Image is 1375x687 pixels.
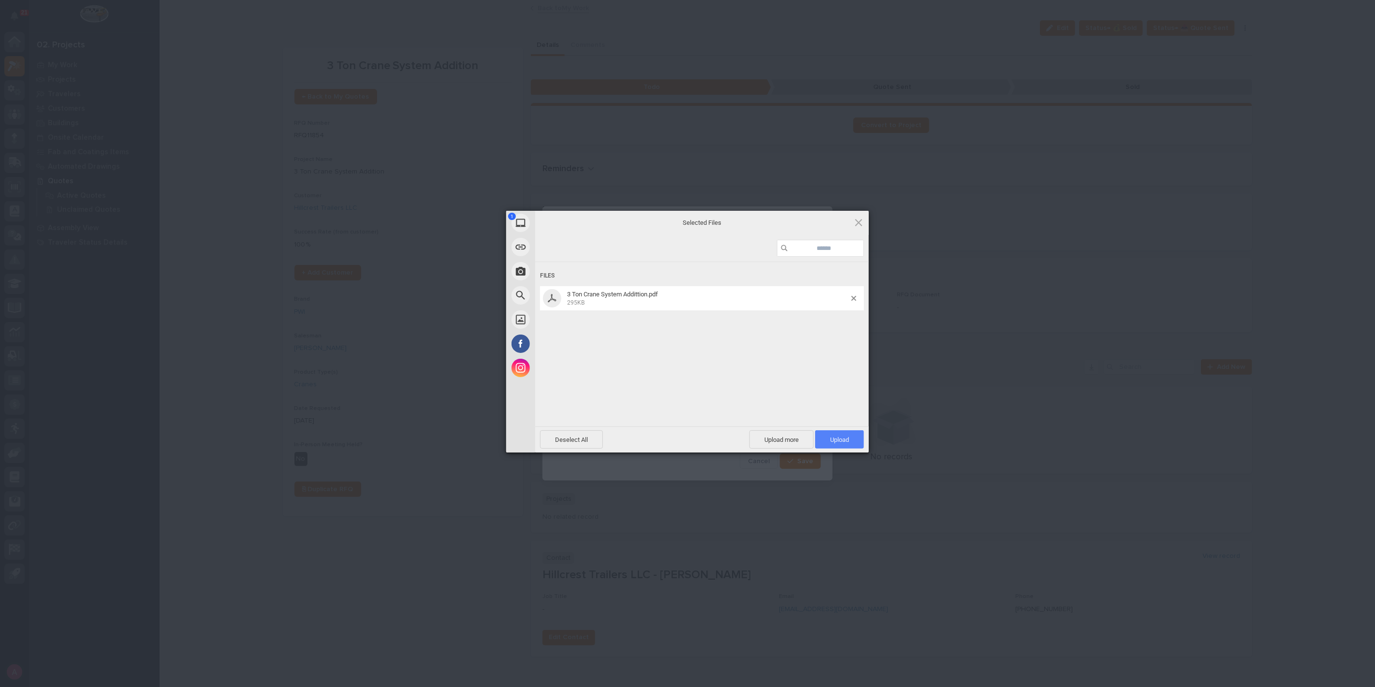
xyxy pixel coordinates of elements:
[853,217,864,228] span: Click here or hit ESC to close picker
[506,332,622,356] div: Facebook
[567,291,658,298] span: 3 Ton Crane System Addittion.pdf
[506,307,622,332] div: Unsplash
[749,430,814,449] span: Upload more
[605,218,799,227] span: Selected Files
[506,259,622,283] div: Take Photo
[540,267,864,285] div: Files
[506,235,622,259] div: Link (URL)
[815,430,864,449] span: Upload
[506,211,622,235] div: My Device
[540,430,603,449] span: Deselect All
[830,436,849,443] span: Upload
[508,213,516,220] span: 1
[506,283,622,307] div: Web Search
[564,291,851,307] span: 3 Ton Crane System Addittion.pdf
[567,299,585,306] span: 295KB
[506,356,622,380] div: Instagram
